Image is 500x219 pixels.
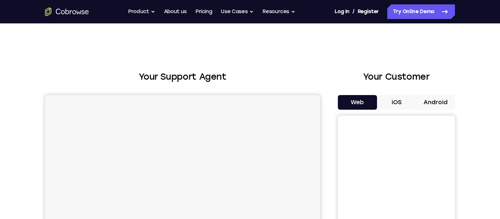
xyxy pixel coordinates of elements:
[338,95,377,110] button: Web
[45,70,320,83] h2: Your Support Agent
[221,4,254,19] button: Use Cases
[377,95,416,110] button: iOS
[352,7,355,16] span: /
[45,7,89,16] a: Go to the home page
[164,4,187,19] a: About us
[358,4,379,19] a: Register
[262,4,295,19] button: Resources
[416,95,455,110] button: Android
[128,4,155,19] button: Product
[195,4,212,19] a: Pricing
[338,70,455,83] h2: Your Customer
[387,4,455,19] a: Try Online Demo
[335,4,349,19] a: Log In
